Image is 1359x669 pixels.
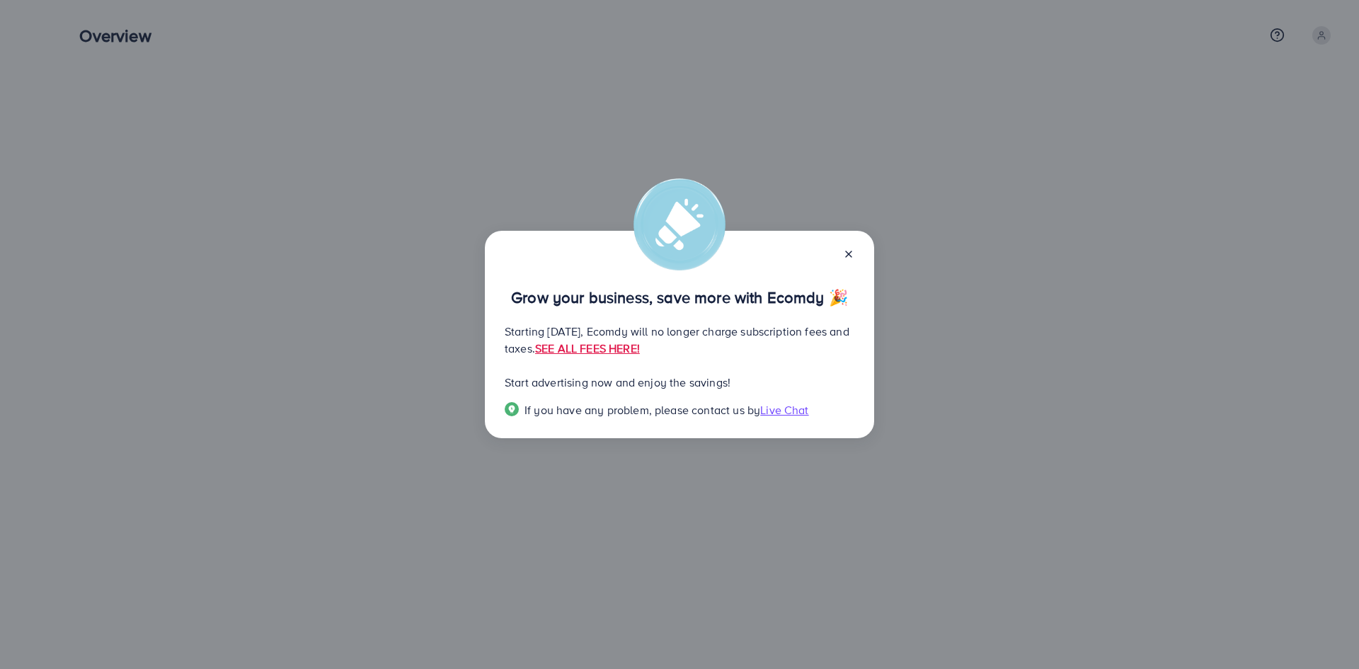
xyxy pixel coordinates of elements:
[535,341,640,356] a: SEE ALL FEES HERE!
[524,402,760,418] span: If you have any problem, please contact us by
[633,178,726,270] img: alert
[505,323,854,357] p: Starting [DATE], Ecomdy will no longer charge subscription fees and taxes.
[760,402,808,418] span: Live Chat
[505,402,519,416] img: Popup guide
[505,374,854,391] p: Start advertising now and enjoy the savings!
[505,289,854,306] p: Grow your business, save more with Ecomdy 🎉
